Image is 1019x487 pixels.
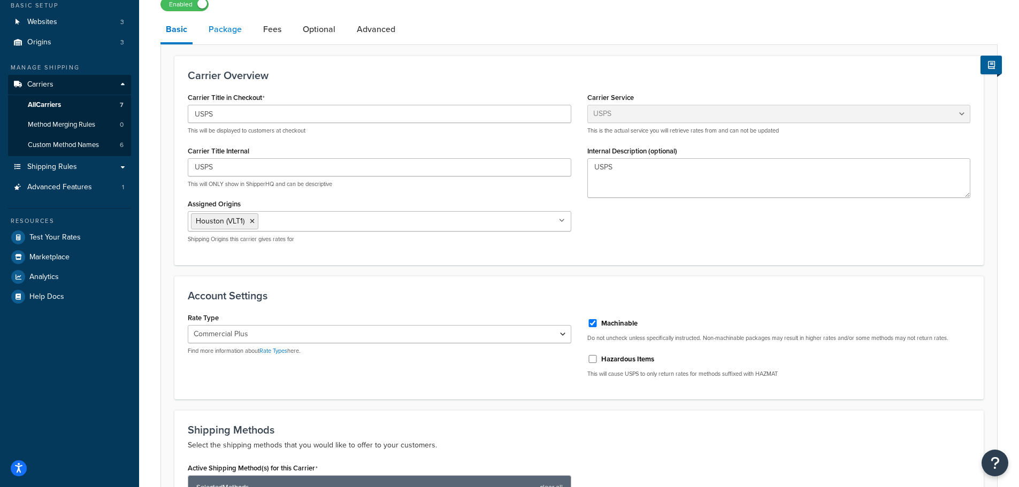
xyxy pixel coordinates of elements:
span: All Carriers [28,101,61,110]
span: 1 [122,183,124,192]
li: Origins [8,33,131,52]
label: Rate Type [188,314,219,322]
span: Shipping Rules [27,163,77,172]
a: Test Your Rates [8,228,131,247]
a: Advanced [351,17,401,42]
span: Carriers [27,80,53,89]
li: Websites [8,12,131,32]
span: Help Docs [29,292,64,302]
span: 3 [120,38,124,47]
label: Machinable [601,319,638,328]
span: 6 [120,141,124,150]
p: Do not uncheck unless specifically instructed. Non-machinable packages may result in higher rates... [587,334,971,342]
a: Custom Method Names6 [8,135,131,155]
li: Advanced Features [8,177,131,197]
button: Open Resource Center [982,450,1008,476]
a: Basic [160,17,193,44]
span: Advanced Features [27,183,92,192]
li: Method Merging Rules [8,115,131,135]
a: Help Docs [8,287,131,306]
label: Carrier Title Internal [188,147,249,155]
span: 3 [120,18,124,27]
a: Rate Types [259,346,287,355]
h3: Account Settings [188,290,970,302]
p: Select the shipping methods that you would like to offer to your customers. [188,439,970,452]
span: Houston (VLT1) [196,215,244,227]
p: This will be displayed to customers at checkout [188,127,571,135]
span: Method Merging Rules [28,120,95,129]
span: Origins [27,38,51,47]
p: Shipping Origins this carrier gives rates for [188,235,571,243]
a: Carriers [8,75,131,95]
a: Origins3 [8,33,131,52]
span: Custom Method Names [28,141,99,150]
label: Active Shipping Method(s) for this Carrier [188,464,318,473]
a: Optional [297,17,341,42]
p: This is the actual service you will retrieve rates from and can not be updated [587,127,971,135]
span: Analytics [29,273,59,282]
a: Analytics [8,267,131,287]
p: This will cause USPS to only return rates for methods suffixed with HAZMAT [587,370,971,378]
button: Show Help Docs [980,56,1002,74]
label: Assigned Origins [188,200,241,208]
div: Basic Setup [8,1,131,10]
a: Marketplace [8,248,131,267]
div: Resources [8,217,131,226]
label: Carrier Title in Checkout [188,94,265,102]
h3: Shipping Methods [188,424,970,436]
label: Internal Description (optional) [587,147,677,155]
a: Shipping Rules [8,157,131,177]
h3: Carrier Overview [188,69,970,81]
textarea: USPS [587,158,971,198]
a: Fees [258,17,287,42]
span: 7 [120,101,124,110]
a: Method Merging Rules0 [8,115,131,135]
label: Carrier Service [587,94,634,102]
a: Advanced Features1 [8,177,131,197]
a: Package [203,17,247,42]
span: Websites [27,18,57,27]
div: Manage Shipping [8,63,131,72]
span: Marketplace [29,253,70,262]
span: 0 [120,120,124,129]
span: Test Your Rates [29,233,81,242]
a: Websites3 [8,12,131,32]
p: This will ONLY show in ShipperHQ and can be descriptive [188,180,571,188]
p: Find more information about here. [188,347,571,355]
a: AllCarriers7 [8,95,131,115]
li: Custom Method Names [8,135,131,155]
label: Hazardous Items [601,354,654,364]
li: Carriers [8,75,131,156]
